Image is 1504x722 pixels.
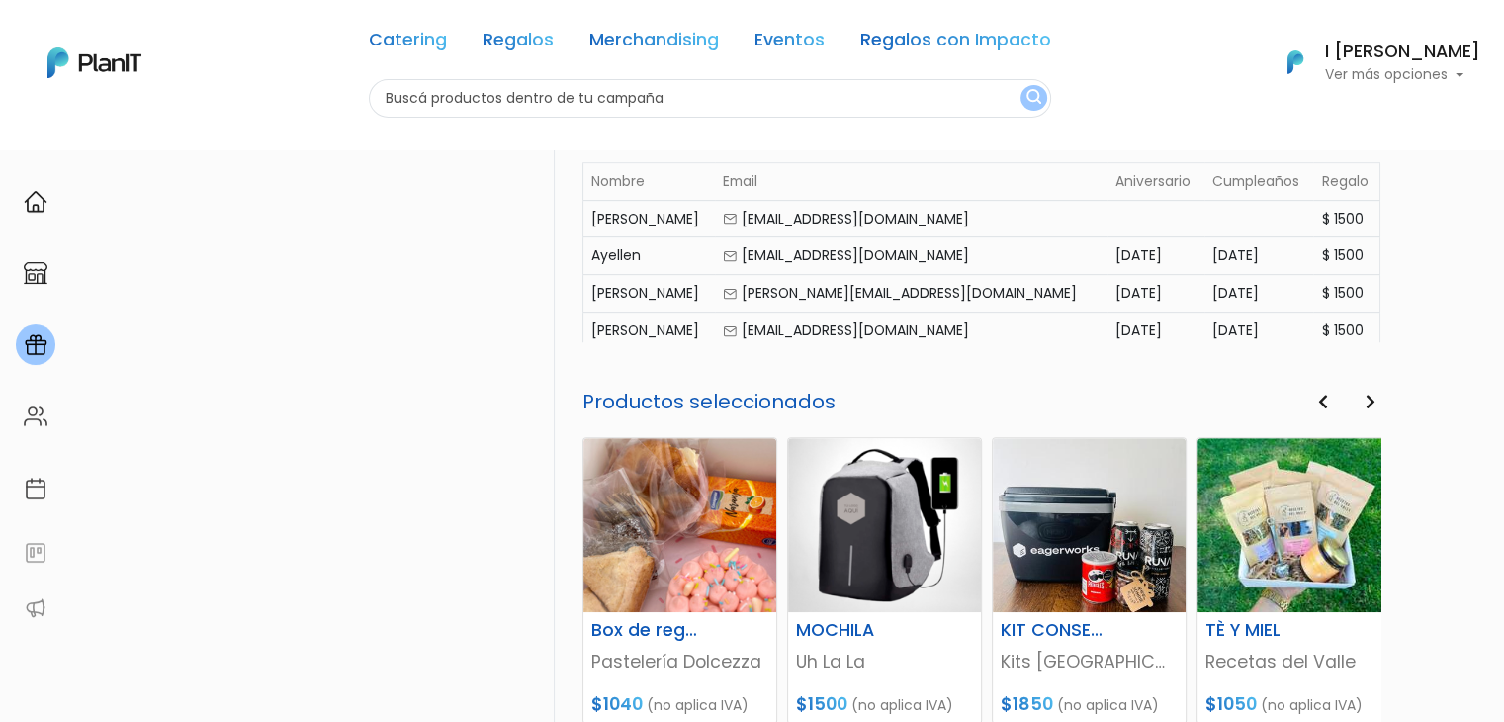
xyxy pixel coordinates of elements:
[1115,245,1196,266] div: [DATE]
[24,596,47,620] img: partners-52edf745621dab592f3b2c58e3bca9d71375a7ef29c3b500c9f145b62cc070d4.svg
[591,320,707,341] div: [PERSON_NAME]
[582,390,1381,413] h5: Productos seleccionados
[784,620,918,641] h6: MOCHILA
[1262,37,1480,88] button: PlanIt Logo I [PERSON_NAME] Ver más opciones
[723,212,738,226] img: email-e55c09aa6c8f9f6eb5c8f3fb65cd82e5684b5d9eb5134d3f9629283c6a313748.svg
[24,190,47,214] img: home-e721727adea9d79c4d83392d1f703f7f8bce08238fde08b1acbfd93340b81755.svg
[1205,692,1257,716] span: $1050
[723,287,738,301] img: email-e55c09aa6c8f9f6eb5c8f3fb65cd82e5684b5d9eb5134d3f9629283c6a313748.svg
[723,171,757,191] span: translation missing: es.helpers.headers.email
[723,283,1100,304] div: [PERSON_NAME][EMAIL_ADDRESS][DOMAIN_NAME]
[1325,68,1480,82] p: Ver más opciones
[1001,692,1053,716] span: $1850
[1057,695,1159,715] span: (no aplica IVA)
[591,209,707,229] div: [PERSON_NAME]
[1274,41,1317,84] img: PlanIt Logo
[1321,320,1371,341] div: $ 1500
[582,162,714,200] th: Nombre
[591,245,707,266] div: Ayellen
[1321,283,1371,304] div: $ 1500
[1205,649,1382,675] p: Recetas del Valle
[989,620,1122,641] h6: KIT CONSERVADORA
[1325,44,1480,61] h6: I [PERSON_NAME]
[1212,320,1306,341] div: [DATE]
[1001,649,1178,675] p: Kits [GEOGRAPHIC_DATA]
[851,695,953,715] span: (no aplica IVA)
[47,47,141,78] img: PlanIt Logo
[102,19,285,57] div: ¿Necesitás ayuda?
[1107,162,1204,200] th: Aniversario
[24,261,47,285] img: marketplace-4ceaa7011d94191e9ded77b95e3339b90024bf715f7c57f8cf31f2d8c509eaba.svg
[591,283,707,304] div: [PERSON_NAME]
[723,324,738,338] img: email-e55c09aa6c8f9f6eb5c8f3fb65cd82e5684b5d9eb5134d3f9629283c6a313748.svg
[1313,162,1380,200] th: Regalo
[796,692,847,716] span: $1500
[796,649,973,675] p: Uh La La
[1261,695,1363,715] span: (no aplica IVA)
[1115,283,1196,304] div: [DATE]
[993,438,1186,612] img: thumb_PHOTO-2024-03-26-08-59-59_2.jpg
[1197,438,1390,612] img: thumb_PHOTO-2024-04-09-14-21-58.jpg
[723,320,1100,341] div: [EMAIL_ADDRESS][DOMAIN_NAME]
[24,405,47,428] img: people-662611757002400ad9ed0e3c099ab2801c6687ba6c219adb57efc949bc21e19d.svg
[1026,89,1041,108] img: search_button-432b6d5273f82d61273b3651a40e1bd1b912527efae98b1b7a1b2c0702e16a8d.svg
[24,477,47,500] img: calendar-87d922413cdce8b2cf7b7f5f62616a5cf9e4887200fb71536465627b3292af00.svg
[583,438,776,612] img: thumb_img-3709-jpg__1_.jpeg
[591,649,768,675] p: Pastelería Dolcezza
[1204,162,1314,200] th: Cumpleaños
[369,32,447,55] a: Catering
[860,32,1051,55] a: Regalos con Impacto
[1321,245,1371,266] div: $ 1500
[1212,283,1306,304] div: [DATE]
[483,32,554,55] a: Regalos
[647,695,749,715] span: (no aplica IVA)
[24,333,47,357] img: campaigns-02234683943229c281be62815700db0a1741e53638e28bf9629b52c665b00959.svg
[1194,620,1327,641] h6: TÈ Y MIEL
[1115,320,1196,341] div: [DATE]
[579,620,713,641] h6: Box de regalo cumpleaños
[723,249,738,263] img: email-e55c09aa6c8f9f6eb5c8f3fb65cd82e5684b5d9eb5134d3f9629283c6a313748.svg
[754,32,825,55] a: Eventos
[723,209,1100,229] div: [EMAIL_ADDRESS][DOMAIN_NAME]
[723,245,1100,266] div: [EMAIL_ADDRESS][DOMAIN_NAME]
[788,438,981,612] img: thumb_WhatsApp_Image_2023-07-11_at_15.21-PhotoRoom.png
[24,541,47,565] img: feedback-78b5a0c8f98aac82b08bfc38622c3050aee476f2c9584af64705fc4e61158814.svg
[591,692,643,716] span: $1040
[1321,209,1371,229] div: $ 1500
[589,32,719,55] a: Merchandising
[1212,245,1306,266] div: [DATE]
[369,79,1051,118] input: Buscá productos dentro de tu campaña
